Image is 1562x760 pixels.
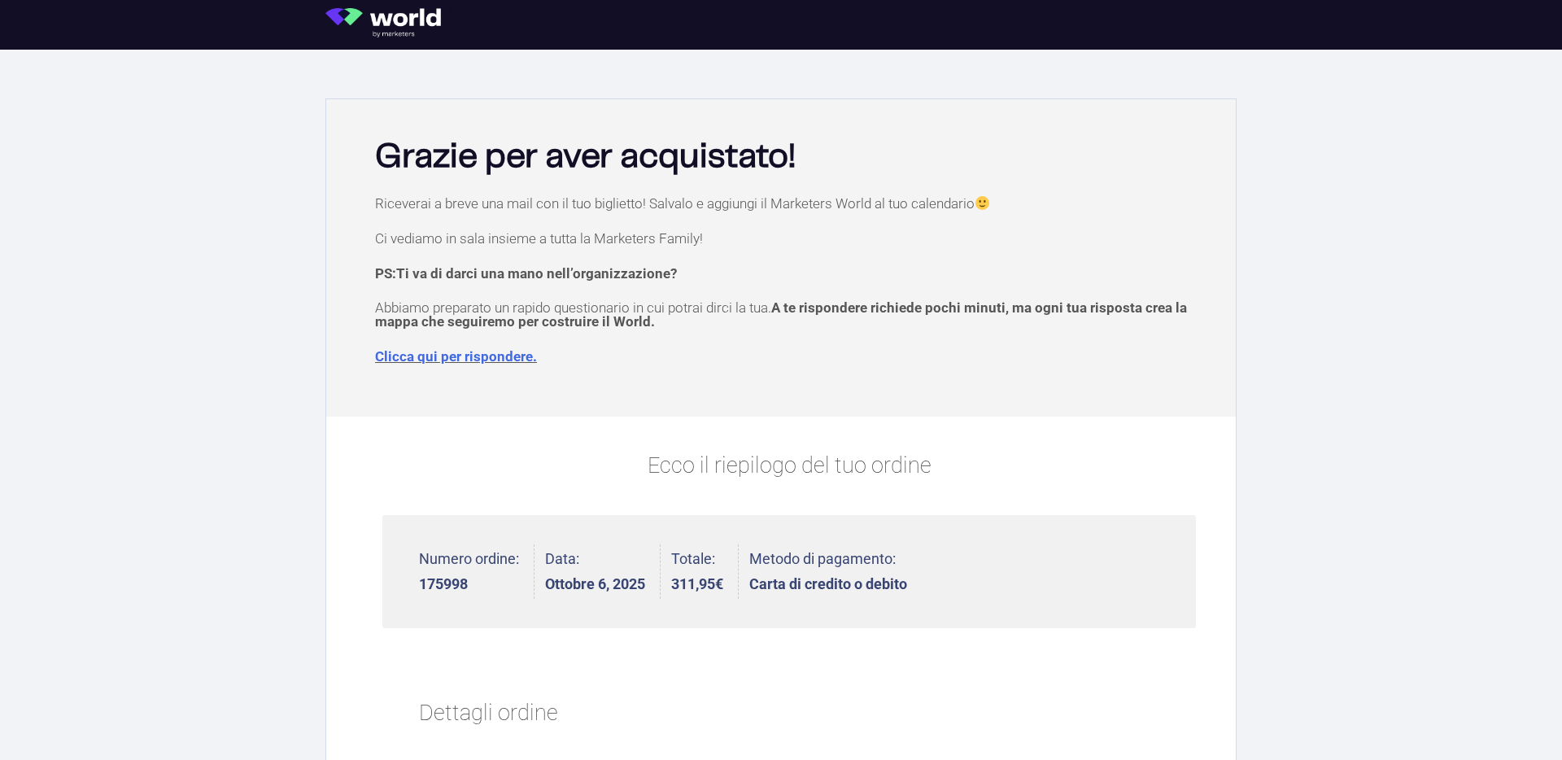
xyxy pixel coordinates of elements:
bdi: 311,95 [671,575,723,592]
p: Riceverai a breve una mail con il tuo biglietto! Salvalo e aggiungi il Marketers World al tuo cal... [375,196,1203,211]
strong: Ottobre 6, 2025 [545,577,645,592]
h2: Dettagli ordine [419,679,1159,748]
span: Ti va di darci una mano nell’organizzazione? [396,265,677,282]
strong: PS: [375,265,677,282]
li: Data: [545,544,661,599]
li: Metodo di pagamento: [749,544,907,599]
span: A te rispondere richiede pochi minuti, ma ogni tua risposta crea la mappa che seguiremo per costr... [375,299,1187,330]
strong: Carta di credito o debito [749,577,907,592]
p: Abbiamo preparato un rapido questionario in cui potrai dirci la tua. [375,301,1203,329]
li: Numero ordine: [419,544,534,599]
li: Totale: [671,544,739,599]
p: Ecco il riepilogo del tuo ordine [382,449,1196,483]
img: 🙂 [975,196,989,210]
span: € [715,575,723,592]
p: Ci vediamo in sala insieme a tutta la Marketers Family! [375,232,1203,246]
strong: 175998 [419,577,519,592]
a: Clicca qui per rispondere. [375,348,537,365]
iframe: Customerly Messenger Launcher [13,697,62,745]
b: Grazie per aver acquistato! [375,141,796,173]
